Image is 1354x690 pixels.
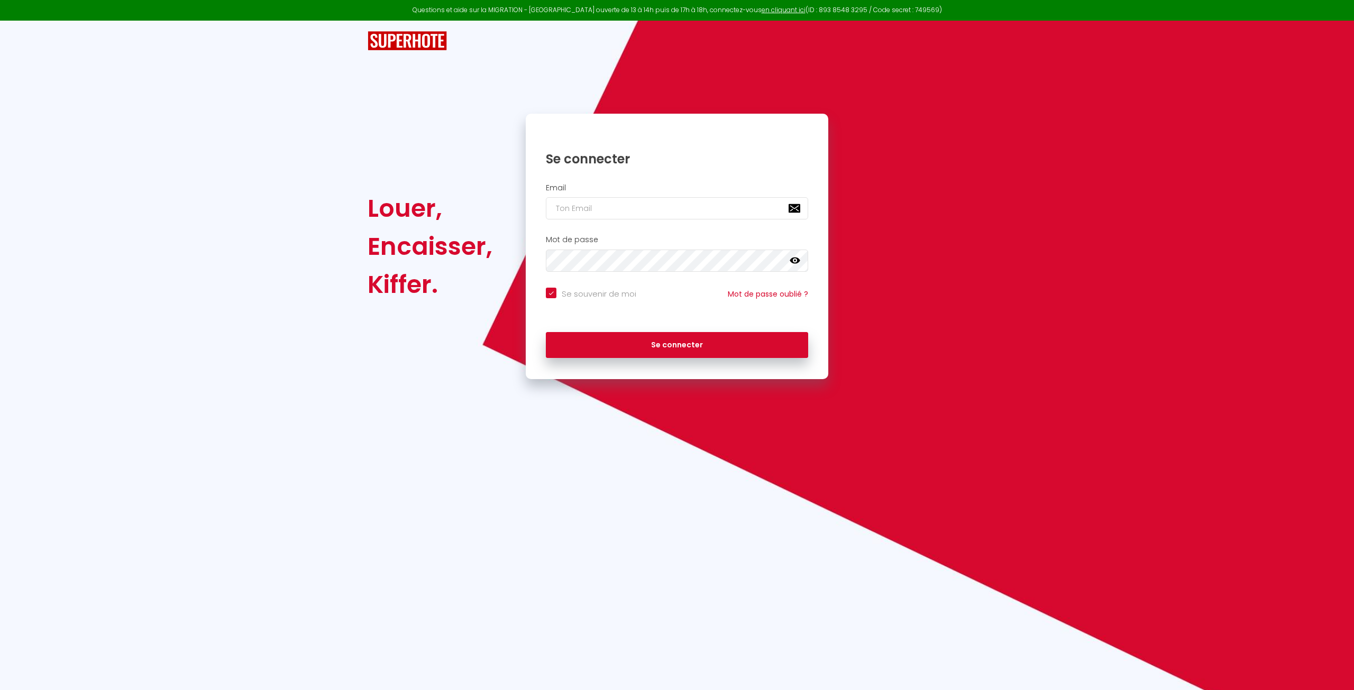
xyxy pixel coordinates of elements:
a: Mot de passe oublié ? [728,289,808,299]
div: Louer, [368,189,492,227]
a: en cliquant ici [762,5,806,14]
h2: Mot de passe [546,235,808,244]
input: Ton Email [546,197,808,219]
img: SuperHote logo [368,31,447,51]
div: Kiffer. [368,265,492,303]
div: Encaisser, [368,227,492,265]
button: Se connecter [546,332,808,358]
h2: Email [546,183,808,192]
h1: Se connecter [546,151,808,167]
